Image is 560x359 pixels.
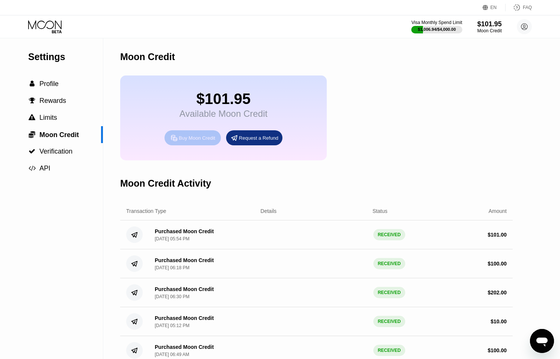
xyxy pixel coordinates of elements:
[411,20,462,33] div: Visa Monthly Spend Limit$1,006.94/$4,000.00
[155,228,214,234] div: Purchased Moon Credit
[39,80,59,87] span: Profile
[155,352,189,357] div: [DATE] 06:49 AM
[373,229,405,240] div: RECEIVED
[180,91,267,107] div: $101.95
[28,114,36,121] div: 
[491,5,497,10] div: EN
[226,130,282,145] div: Request a Refund
[155,294,189,299] div: [DATE] 06:30 PM
[28,51,103,62] div: Settings
[483,4,506,11] div: EN
[30,80,35,87] span: 
[373,316,405,327] div: RECEIVED
[39,114,57,121] span: Limits
[155,265,189,270] div: [DATE] 06:18 PM
[488,347,507,353] div: $ 100.00
[261,208,277,214] div: Details
[39,148,72,155] span: Verification
[28,148,36,155] div: 
[28,80,36,87] div: 
[489,208,507,214] div: Amount
[488,261,507,267] div: $ 100.00
[120,178,211,189] div: Moon Credit Activity
[373,345,405,356] div: RECEIVED
[165,130,221,145] div: Buy Moon Credit
[39,164,50,172] span: API
[29,165,36,172] span: 
[29,131,35,138] span: 
[418,27,456,32] div: $1,006.94 / $4,000.00
[373,258,405,269] div: RECEIVED
[373,208,388,214] div: Status
[155,344,214,350] div: Purchased Moon Credit
[155,236,189,241] div: [DATE] 05:54 PM
[155,315,214,321] div: Purchased Moon Credit
[155,323,189,328] div: [DATE] 05:12 PM
[488,290,507,296] div: $ 202.00
[523,5,532,10] div: FAQ
[506,4,532,11] div: FAQ
[373,287,405,298] div: RECEIVED
[477,28,502,33] div: Moon Credit
[239,135,278,141] div: Request a Refund
[29,148,35,155] span: 
[488,232,507,238] div: $ 101.00
[530,329,554,353] iframe: Button to launch messaging window
[491,318,507,324] div: $ 10.00
[126,208,166,214] div: Transaction Type
[39,131,79,139] span: Moon Credit
[155,257,214,263] div: Purchased Moon Credit
[155,286,214,292] div: Purchased Moon Credit
[29,97,35,104] span: 
[29,114,35,121] span: 
[411,20,462,25] div: Visa Monthly Spend Limit
[28,97,36,104] div: 
[28,165,36,172] div: 
[28,131,36,138] div: 
[180,109,267,119] div: Available Moon Credit
[39,97,66,104] span: Rewards
[477,20,502,33] div: $101.95Moon Credit
[477,20,502,28] div: $101.95
[120,51,175,62] div: Moon Credit
[179,135,215,141] div: Buy Moon Credit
